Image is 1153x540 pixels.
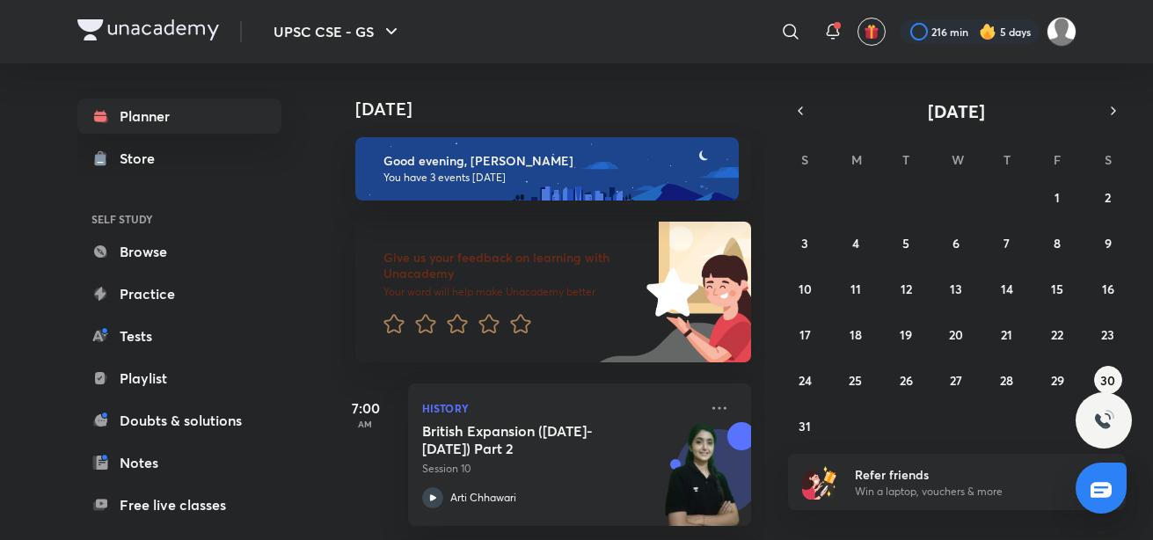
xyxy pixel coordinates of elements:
[120,148,165,169] div: Store
[842,274,870,303] button: August 11, 2025
[77,276,281,311] a: Practice
[77,318,281,354] a: Tests
[993,229,1021,257] button: August 7, 2025
[791,229,819,257] button: August 3, 2025
[587,222,751,362] img: feedback_image
[1043,229,1071,257] button: August 8, 2025
[791,274,819,303] button: August 10, 2025
[892,274,920,303] button: August 12, 2025
[855,484,1071,500] p: Win a laptop, vouchers & more
[855,465,1071,484] h6: Refer friends
[799,326,811,343] abbr: August 17, 2025
[77,403,281,438] a: Doubts & solutions
[799,418,811,434] abbr: August 31, 2025
[900,372,913,389] abbr: August 26, 2025
[1094,320,1122,348] button: August 23, 2025
[850,281,861,297] abbr: August 11, 2025
[791,320,819,348] button: August 17, 2025
[77,19,219,40] img: Company Logo
[1094,229,1122,257] button: August 9, 2025
[77,361,281,396] a: Playlist
[791,412,819,440] button: August 31, 2025
[942,320,970,348] button: August 20, 2025
[1051,372,1064,389] abbr: August 29, 2025
[1054,151,1061,168] abbr: Friday
[1047,17,1076,47] img: Ritesh Tiwari
[901,281,912,297] abbr: August 12, 2025
[1101,326,1114,343] abbr: August 23, 2025
[1105,151,1112,168] abbr: Saturday
[1043,274,1071,303] button: August 15, 2025
[1102,281,1114,297] abbr: August 16, 2025
[1043,320,1071,348] button: August 22, 2025
[802,464,837,500] img: referral
[383,171,723,185] p: You have 3 events [DATE]
[422,422,641,457] h5: British Expansion (1757- 1857) Part 2
[1001,326,1012,343] abbr: August 21, 2025
[1093,410,1114,431] img: ttu
[979,23,996,40] img: streak
[892,229,920,257] button: August 5, 2025
[949,326,963,343] abbr: August 20, 2025
[331,398,401,419] h5: 7:00
[842,229,870,257] button: August 4, 2025
[900,326,912,343] abbr: August 19, 2025
[842,366,870,394] button: August 25, 2025
[1094,366,1122,394] button: August 30, 2025
[849,372,862,389] abbr: August 25, 2025
[851,151,862,168] abbr: Monday
[950,372,962,389] abbr: August 27, 2025
[892,320,920,348] button: August 19, 2025
[331,419,401,429] p: AM
[77,141,281,176] a: Store
[902,235,909,252] abbr: August 5, 2025
[952,151,964,168] abbr: Wednesday
[892,366,920,394] button: August 26, 2025
[77,204,281,234] h6: SELF STUDY
[1000,372,1013,389] abbr: August 28, 2025
[857,18,886,46] button: avatar
[77,19,219,45] a: Company Logo
[950,281,962,297] abbr: August 13, 2025
[422,398,698,419] p: History
[1001,281,1013,297] abbr: August 14, 2025
[850,326,862,343] abbr: August 18, 2025
[1043,366,1071,394] button: August 29, 2025
[799,281,812,297] abbr: August 10, 2025
[1043,183,1071,211] button: August 1, 2025
[1051,281,1063,297] abbr: August 15, 2025
[1100,372,1115,389] abbr: August 30, 2025
[1105,189,1111,206] abbr: August 2, 2025
[1094,183,1122,211] button: August 2, 2025
[422,461,698,477] p: Session 10
[942,274,970,303] button: August 13, 2025
[1003,235,1010,252] abbr: August 7, 2025
[450,490,516,506] p: Arti Chhawari
[928,99,985,123] span: [DATE]
[993,366,1021,394] button: August 28, 2025
[383,153,723,169] h6: Good evening, [PERSON_NAME]
[1094,274,1122,303] button: August 16, 2025
[383,250,640,281] h6: Give us your feedback on learning with Unacademy
[864,24,879,40] img: avatar
[77,487,281,522] a: Free live classes
[852,235,859,252] abbr: August 4, 2025
[993,320,1021,348] button: August 21, 2025
[842,320,870,348] button: August 18, 2025
[801,151,808,168] abbr: Sunday
[1051,326,1063,343] abbr: August 22, 2025
[355,99,769,120] h4: [DATE]
[77,234,281,269] a: Browse
[801,235,808,252] abbr: August 3, 2025
[263,14,412,49] button: UPSC CSE - GS
[77,445,281,480] a: Notes
[1105,235,1112,252] abbr: August 9, 2025
[799,372,812,389] abbr: August 24, 2025
[902,151,909,168] abbr: Tuesday
[791,366,819,394] button: August 24, 2025
[942,366,970,394] button: August 27, 2025
[942,229,970,257] button: August 6, 2025
[993,274,1021,303] button: August 14, 2025
[1054,189,1060,206] abbr: August 1, 2025
[813,99,1101,123] button: [DATE]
